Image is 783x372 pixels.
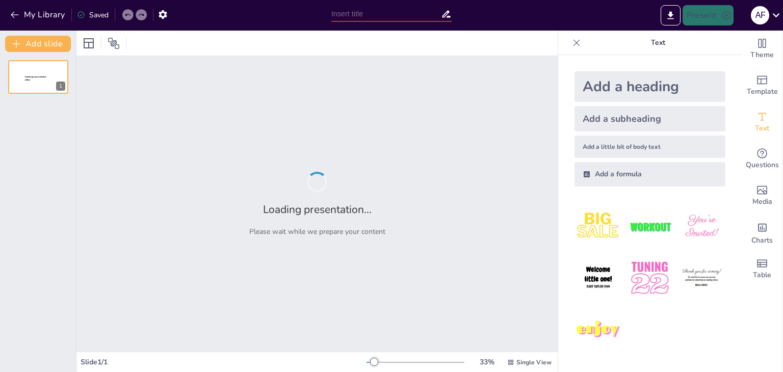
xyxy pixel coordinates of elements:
span: Text [755,123,769,134]
span: Position [108,37,120,49]
span: Theme [750,49,774,61]
div: Layout [81,35,97,51]
input: Insert title [331,7,441,21]
span: Charts [751,235,773,246]
span: Table [753,270,771,281]
div: Add text boxes [742,104,782,141]
img: 7.jpeg [575,306,622,354]
div: 33 % [475,357,499,367]
span: Questions [746,160,779,171]
button: Present [683,5,734,25]
div: Add ready made slides [742,67,782,104]
img: 4.jpeg [575,254,622,302]
span: Template [747,86,778,97]
p: Please wait while we prepare your content [249,227,385,236]
button: A F [751,5,769,25]
div: Add a formula [575,162,725,187]
img: 2.jpeg [626,203,673,250]
div: Get real-time input from your audience [742,141,782,177]
div: Saved [77,10,109,20]
div: Add a subheading [575,106,725,131]
div: Add a heading [575,71,725,102]
span: Media [752,196,772,207]
div: Add a little bit of body text [575,136,725,158]
button: My Library [8,7,69,23]
div: Add images, graphics, shapes or video [742,177,782,214]
img: 6.jpeg [678,254,725,302]
img: 1.jpeg [575,203,622,250]
div: Slide 1 / 1 [81,357,367,367]
div: A F [751,6,769,24]
span: Single View [516,358,552,366]
div: 1 [56,82,65,91]
img: 3.jpeg [678,203,725,250]
h2: Loading presentation... [263,202,372,217]
div: Add a table [742,251,782,287]
div: 1 [8,60,68,94]
button: Export to PowerPoint [661,5,681,25]
div: Change the overall theme [742,31,782,67]
span: Sendsteps presentation editor [25,76,46,82]
img: 5.jpeg [626,254,673,302]
p: Text [585,31,732,55]
button: Add slide [5,36,71,52]
div: Add charts and graphs [742,214,782,251]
